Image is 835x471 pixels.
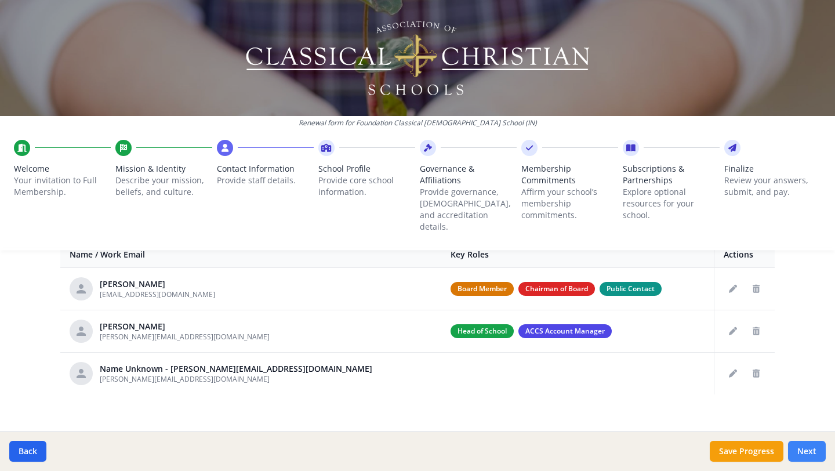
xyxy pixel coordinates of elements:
[217,175,314,186] p: Provide staff details.
[710,441,783,462] button: Save Progress
[318,163,415,175] span: School Profile
[244,17,591,99] img: Logo
[14,163,111,175] span: Welcome
[217,163,314,175] span: Contact Information
[115,175,212,198] p: Describe your mission, beliefs, and culture.
[100,363,372,375] div: Name Unknown - [PERSON_NAME][EMAIL_ADDRESS][DOMAIN_NAME]
[623,186,720,221] p: Explore optional resources for your school.
[521,163,618,186] span: Membership Commitments
[100,278,215,290] div: [PERSON_NAME]
[724,163,821,175] span: Finalize
[600,282,662,296] span: Public Contact
[518,324,612,338] span: ACCS Account Manager
[724,322,742,340] button: Edit staff
[451,282,514,296] span: Board Member
[100,374,270,384] span: [PERSON_NAME][EMAIL_ADDRESS][DOMAIN_NAME]
[724,280,742,298] button: Edit staff
[724,175,821,198] p: Review your answers, submit, and pay.
[420,163,517,186] span: Governance & Affiliations
[788,441,826,462] button: Next
[420,186,517,233] p: Provide governance, [DEMOGRAPHIC_DATA], and accreditation details.
[623,163,720,186] span: Subscriptions & Partnerships
[9,441,46,462] button: Back
[747,364,765,383] button: Delete staff
[747,280,765,298] button: Delete staff
[100,321,270,332] div: [PERSON_NAME]
[318,175,415,198] p: Provide core school information.
[14,175,111,198] p: Your invitation to Full Membership.
[100,332,270,342] span: [PERSON_NAME][EMAIL_ADDRESS][DOMAIN_NAME]
[747,322,765,340] button: Delete staff
[451,324,514,338] span: Head of School
[100,289,215,299] span: [EMAIL_ADDRESS][DOMAIN_NAME]
[521,186,618,221] p: Affirm your school’s membership commitments.
[724,364,742,383] button: Edit staff
[115,163,212,175] span: Mission & Identity
[518,282,595,296] span: Chairman of Board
